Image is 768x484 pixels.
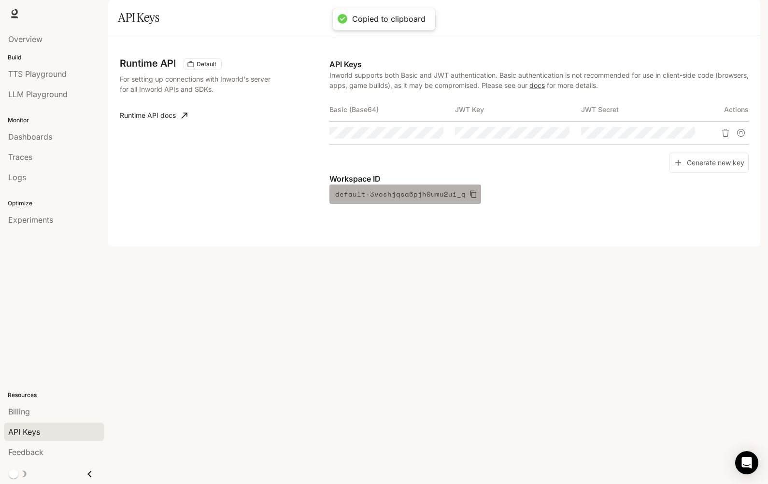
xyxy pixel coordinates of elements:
[193,60,220,69] span: Default
[120,74,271,94] p: For setting up connections with Inworld's server for all Inworld APIs and SDKs.
[329,185,481,204] button: default-3voshjqsa6pjh0umu2ui_q
[329,173,749,185] p: Workspace ID
[707,98,749,121] th: Actions
[329,70,749,90] p: Inworld supports both Basic and JWT authentication. Basic authentication is not recommended for u...
[735,451,758,474] div: Open Intercom Messenger
[581,98,707,121] th: JWT Secret
[733,125,749,141] button: Suspend API key
[529,81,545,89] a: docs
[669,153,749,173] button: Generate new key
[455,98,581,121] th: JWT Key
[329,58,749,70] p: API Keys
[718,125,733,141] button: Delete API key
[116,106,191,125] a: Runtime API docs
[120,58,176,68] h3: Runtime API
[352,14,426,24] div: Copied to clipboard
[329,98,455,121] th: Basic (Base64)
[184,58,222,70] div: These keys will apply to your current workspace only
[118,8,159,27] h1: API Keys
